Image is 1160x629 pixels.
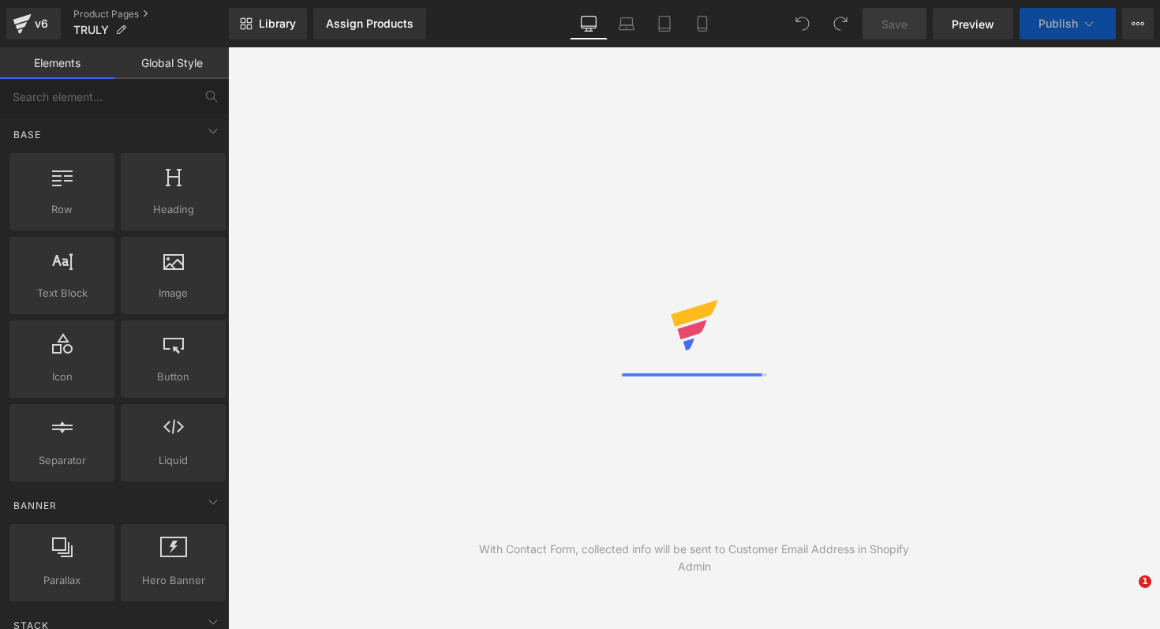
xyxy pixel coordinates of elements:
button: Undo [787,8,818,39]
button: Redo [825,8,856,39]
span: Parallax [14,572,110,589]
span: Save [881,16,907,32]
span: Text Block [14,285,110,301]
span: Liquid [125,452,221,469]
a: New Library [229,8,307,39]
a: Preview [933,8,1013,39]
span: TRULY [73,24,109,36]
span: Base [12,127,43,142]
div: v6 [32,13,51,34]
span: Button [125,369,221,385]
span: Library [259,17,296,31]
span: Preview [952,16,994,32]
div: Assign Products [326,17,413,30]
span: 1 [1139,575,1151,588]
span: Row [14,201,110,218]
iframe: Intercom live chat [1106,575,1144,613]
button: Publish [1020,8,1116,39]
span: Image [125,285,221,301]
a: Tablet [645,8,683,39]
span: Separator [14,452,110,469]
a: Product Pages [73,8,229,21]
span: Publish [1038,17,1078,30]
a: Laptop [608,8,645,39]
span: Hero Banner [125,572,221,589]
span: Banner [12,498,58,513]
div: With Contact Form, collected info will be sent to Customer Email Address in Shopify Admin [461,541,927,575]
span: Heading [125,201,221,218]
a: Desktop [570,8,608,39]
button: More [1122,8,1154,39]
a: v6 [6,8,61,39]
span: Icon [14,369,110,385]
a: Global Style [114,47,229,79]
a: Mobile [683,8,721,39]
